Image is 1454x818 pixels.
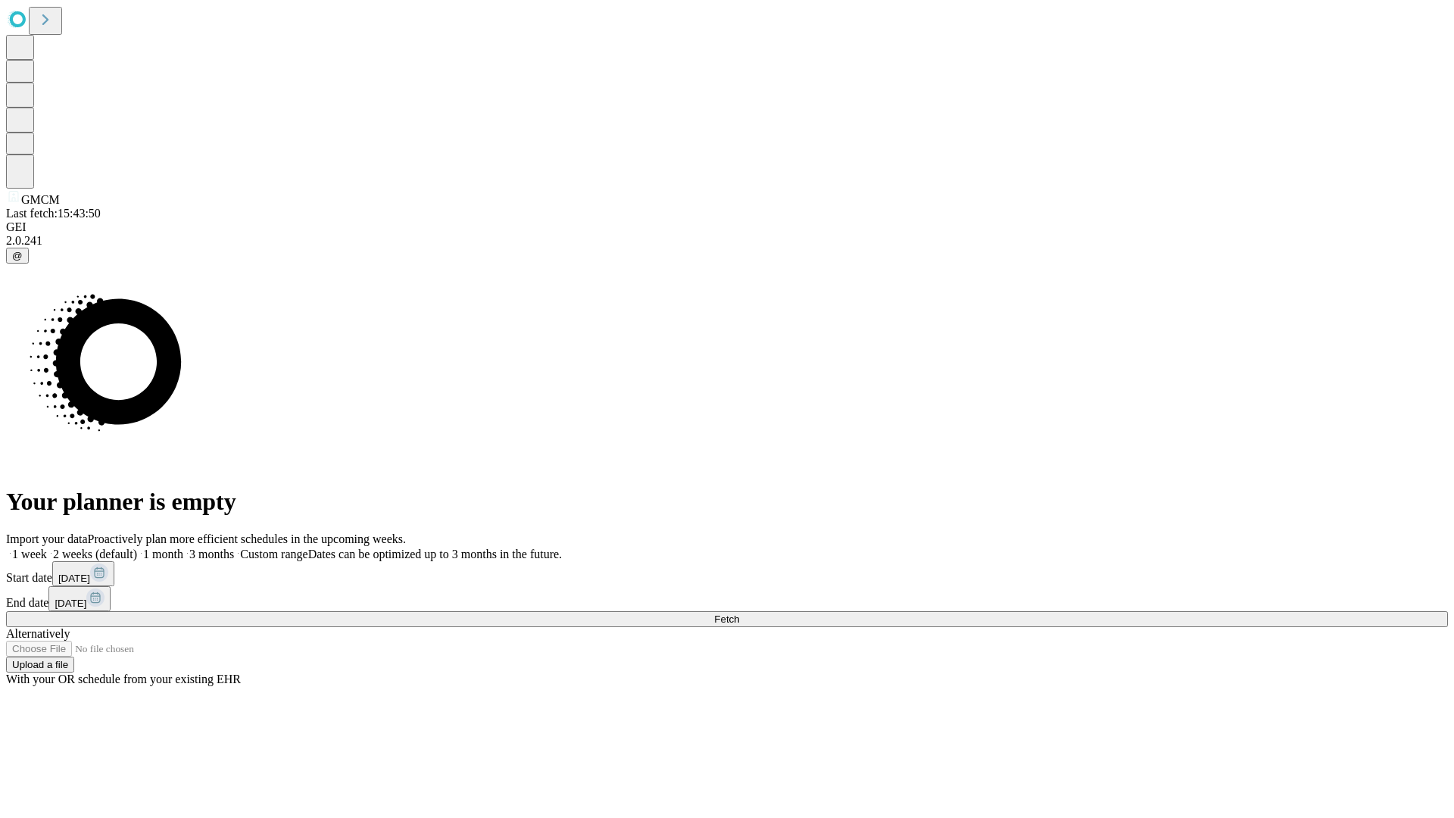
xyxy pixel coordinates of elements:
[308,548,562,560] span: Dates can be optimized up to 3 months in the future.
[6,207,101,220] span: Last fetch: 15:43:50
[6,234,1448,248] div: 2.0.241
[6,586,1448,611] div: End date
[21,193,60,206] span: GMCM
[189,548,234,560] span: 3 months
[240,548,307,560] span: Custom range
[143,548,183,560] span: 1 month
[6,561,1448,586] div: Start date
[52,561,114,586] button: [DATE]
[6,532,88,545] span: Import your data
[55,598,86,609] span: [DATE]
[6,673,241,685] span: With your OR schedule from your existing EHR
[12,548,47,560] span: 1 week
[6,627,70,640] span: Alternatively
[48,586,111,611] button: [DATE]
[714,613,739,625] span: Fetch
[6,611,1448,627] button: Fetch
[58,573,90,584] span: [DATE]
[6,220,1448,234] div: GEI
[53,548,137,560] span: 2 weeks (default)
[6,657,74,673] button: Upload a file
[6,488,1448,516] h1: Your planner is empty
[12,250,23,261] span: @
[88,532,406,545] span: Proactively plan more efficient schedules in the upcoming weeks.
[6,248,29,264] button: @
